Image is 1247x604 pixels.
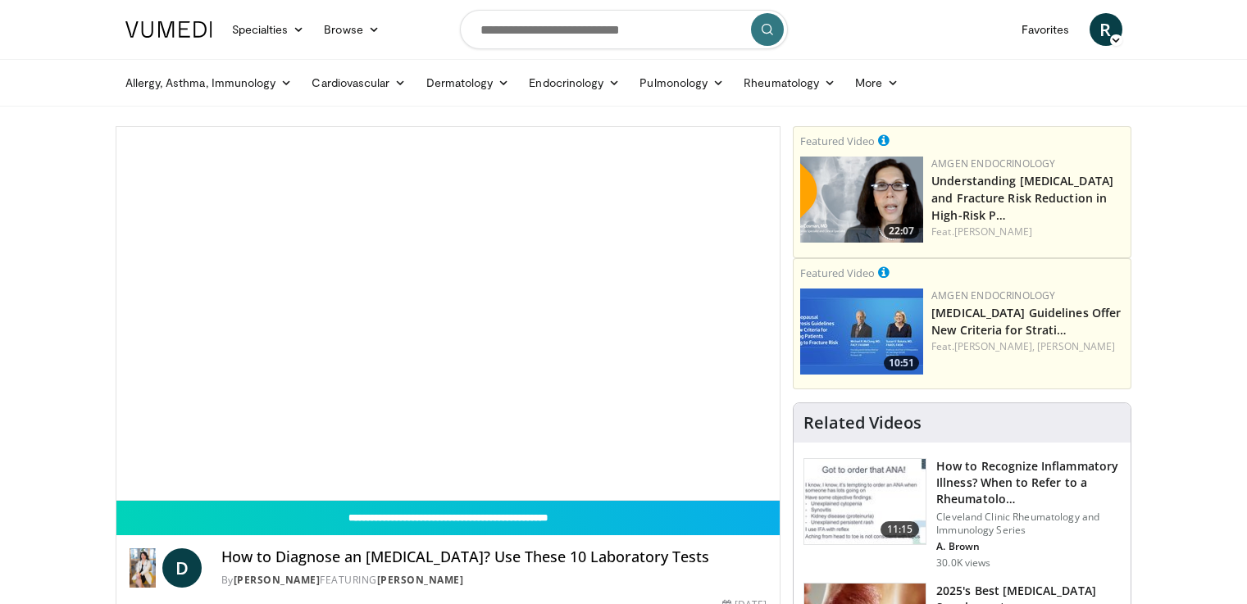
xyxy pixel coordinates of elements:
img: Dr. Diana Girnita [130,548,156,588]
span: 11:15 [881,521,920,538]
div: By FEATURING [221,573,767,588]
a: Rheumatology [734,66,845,99]
a: [MEDICAL_DATA] Guidelines Offer New Criteria for Strati… [931,305,1121,338]
a: [PERSON_NAME] [954,225,1032,238]
div: Feat. [931,225,1124,239]
a: Favorites [1012,13,1080,46]
img: 5cecf4a9-46a2-4e70-91ad-1322486e7ee4.150x105_q85_crop-smart_upscale.jpg [804,459,926,544]
a: Understanding [MEDICAL_DATA] and Fracture Risk Reduction in High-Risk P… [931,173,1113,223]
p: Cleveland Clinic Rheumatology and Immunology Series [936,511,1121,537]
span: 22:07 [884,224,919,238]
img: 7b525459-078d-43af-84f9-5c25155c8fbb.png.150x105_q85_crop-smart_upscale.jpg [800,288,923,375]
a: D [162,548,202,588]
a: Endocrinology [519,66,630,99]
a: More [845,66,908,99]
div: Feat. [931,339,1124,354]
p: A. Brown [936,540,1121,553]
a: 22:07 [800,157,923,243]
a: R [1090,13,1122,46]
h3: How to Recognize Inflammatory Illness? When to Refer to a Rheumatolo… [936,458,1121,507]
video-js: Video Player [116,127,781,501]
a: Browse [314,13,389,46]
a: Amgen Endocrinology [931,288,1055,302]
span: 10:51 [884,356,919,370]
a: Dermatology [416,66,520,99]
h4: Related Videos [803,413,922,433]
a: 11:15 How to Recognize Inflammatory Illness? When to Refer to a Rheumatolo… Cleveland Clinic Rheu... [803,458,1121,570]
img: c9a25db3-4db0-49e1-a46f-17b5c91d58a1.png.150x105_q85_crop-smart_upscale.png [800,157,923,243]
a: [PERSON_NAME], [954,339,1035,353]
a: [PERSON_NAME] [377,573,464,587]
a: Cardiovascular [302,66,416,99]
small: Featured Video [800,134,875,148]
a: Allergy, Asthma, Immunology [116,66,303,99]
a: Amgen Endocrinology [931,157,1055,170]
p: 30.0K views [936,556,990,570]
input: Search topics, interventions [460,10,788,49]
img: VuMedi Logo [125,21,212,38]
a: 10:51 [800,288,923,375]
a: Specialties [222,13,315,46]
a: [PERSON_NAME] [234,573,321,587]
h4: How to Diagnose an [MEDICAL_DATA]? Use These 10 Laboratory Tests [221,548,767,566]
a: [PERSON_NAME] [1037,339,1115,353]
a: Pulmonology [630,66,734,99]
small: Featured Video [800,266,875,280]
